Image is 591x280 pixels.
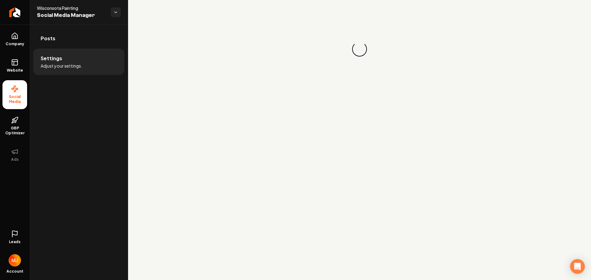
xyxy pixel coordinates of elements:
[9,239,21,244] span: Leads
[37,11,106,20] span: Social Media Manager
[9,254,21,266] img: Mike Johnson
[2,94,27,104] span: Social Media
[2,225,27,249] a: Leads
[4,68,26,73] span: Website
[570,259,585,274] div: Open Intercom Messenger
[2,143,27,167] button: Ads
[6,269,23,274] span: Account
[350,40,369,58] div: Loading
[41,63,82,69] span: Adjust your settings.
[2,112,27,140] a: GBP Optimizer
[9,157,21,162] span: Ads
[2,126,27,136] span: GBP Optimizer
[41,55,62,62] span: Settings
[33,29,124,48] a: Posts
[2,54,27,78] a: Website
[3,41,27,46] span: Company
[41,35,55,42] span: Posts
[37,5,106,11] span: Wisconsota Painting
[9,7,21,17] img: Rebolt Logo
[9,252,21,266] button: Open user button
[2,27,27,51] a: Company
